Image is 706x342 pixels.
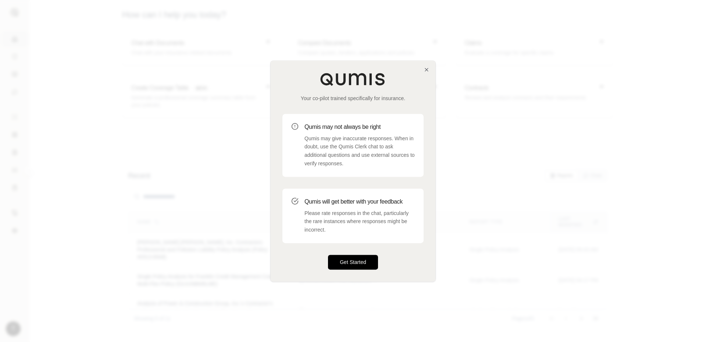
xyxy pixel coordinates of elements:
[304,134,415,168] p: Qumis may give inaccurate responses. When in doubt, use the Qumis Clerk chat to ask additional qu...
[282,95,424,102] p: Your co-pilot trained specifically for insurance.
[304,197,415,206] h3: Qumis will get better with your feedback
[320,73,386,86] img: Qumis Logo
[304,123,415,131] h3: Qumis may not always be right
[328,255,378,269] button: Get Started
[304,209,415,234] p: Please rate responses in the chat, particularly the rare instances where responses might be incor...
